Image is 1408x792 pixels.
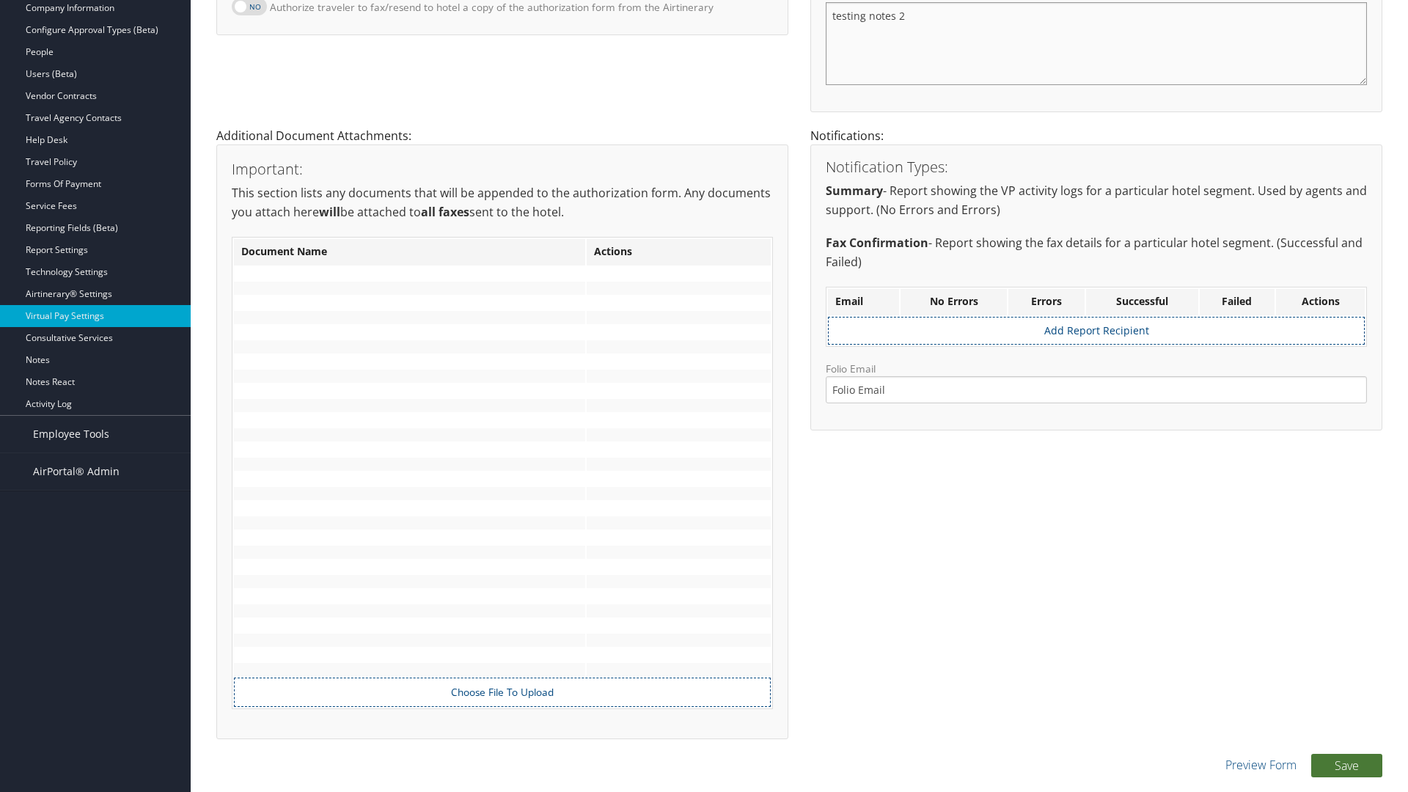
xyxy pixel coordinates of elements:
input: Folio Email [826,376,1367,403]
div: Additional Document Attachments: [205,127,799,754]
textarea: testing notes 2 [826,2,1367,85]
label: Choose File To Upload [242,685,763,700]
a: Preview Form [1225,756,1297,774]
strong: all faxes [421,204,469,220]
th: No Errors [901,289,1006,315]
th: Document Name [234,239,585,265]
a: Add Report Recipient [1044,323,1149,337]
h3: Important: [232,162,773,177]
th: Actions [587,239,771,265]
p: This section lists any documents that will be appended to the authorization form. Any documents y... [232,184,773,221]
span: Employee Tools [33,416,109,452]
h3: Notification Types: [826,160,1367,175]
button: Save [1311,754,1382,777]
span: AirPortal® Admin [33,453,120,490]
th: Errors [1008,289,1085,315]
label: Folio Email [826,362,1367,403]
strong: Summary [826,183,883,199]
p: - Report showing the VP activity logs for a particular hotel segment. Used by agents and support.... [826,182,1367,219]
div: Notifications: [799,127,1393,445]
th: Failed [1200,289,1275,315]
th: Successful [1086,289,1198,315]
p: - Report showing the fax details for a particular hotel segment. (Successful and Failed) [826,234,1367,271]
th: Actions [1276,289,1365,315]
strong: will [319,204,340,220]
th: Email [828,289,899,315]
strong: Fax Confirmation [826,235,928,251]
